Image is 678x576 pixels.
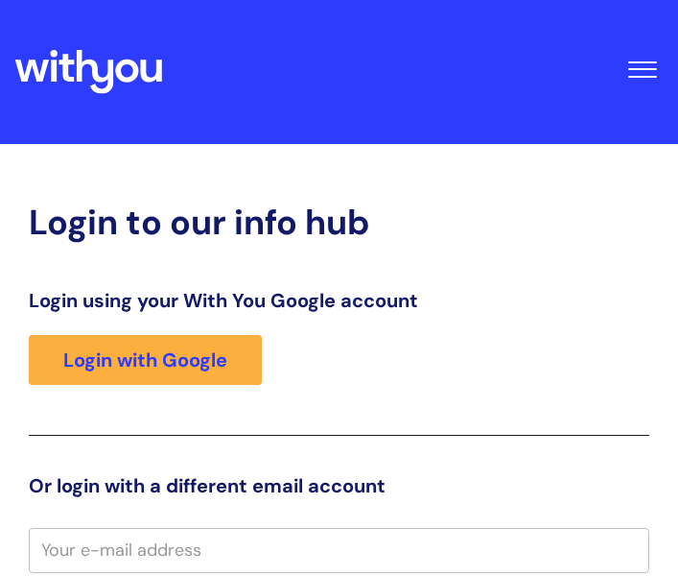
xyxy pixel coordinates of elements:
[29,289,649,312] h3: Login using your With You Google account
[29,202,649,243] h2: Login to our info hub
[620,35,664,94] button: Toggle Navigation
[29,335,262,385] a: Login with Google
[29,474,649,497] h3: Or login with a different email account
[29,528,649,572] input: Your e-mail address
